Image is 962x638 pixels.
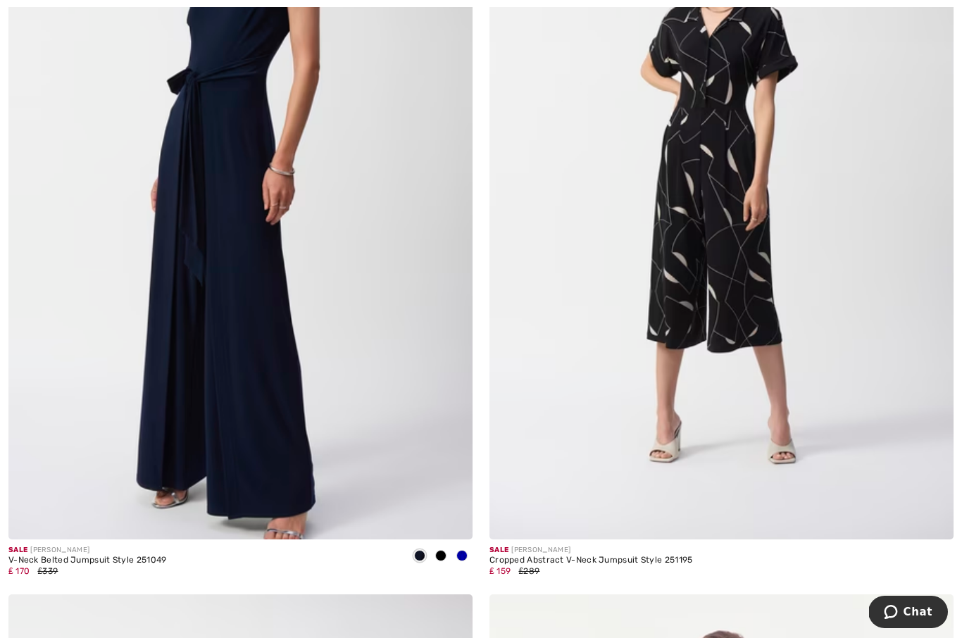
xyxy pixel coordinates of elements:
div: Royal Sapphire 163 [451,545,473,568]
div: Midnight Blue [409,545,430,568]
span: Sale [8,546,27,554]
div: Cropped Abstract V-Neck Jumpsuit Style 251195 [489,556,693,565]
iframe: Opens a widget where you can chat to one of our agents [869,596,948,631]
div: [PERSON_NAME] [8,545,167,556]
div: V-Neck Belted Jumpsuit Style 251049 [8,556,167,565]
span: Sale [489,546,508,554]
span: ₤ 170 [8,566,30,576]
div: [PERSON_NAME] [489,545,693,556]
span: ₤ 159 [489,566,511,576]
div: Black [430,545,451,568]
span: ₤339 [38,566,58,576]
span: ₤289 [519,566,540,576]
